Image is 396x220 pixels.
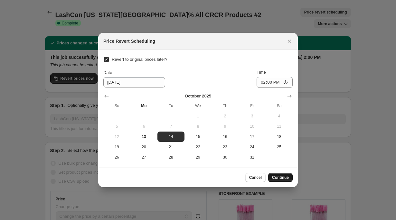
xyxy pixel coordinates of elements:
[187,103,209,108] span: We
[268,173,293,182] button: Continue
[157,152,184,162] button: Tuesday October 28 2025
[241,114,263,119] span: 3
[214,134,236,139] span: 16
[239,132,266,142] button: Friday October 17 2025
[245,173,266,182] button: Cancel
[103,152,130,162] button: Sunday October 26 2025
[241,124,263,129] span: 10
[268,144,290,150] span: 25
[212,101,239,111] th: Thursday
[266,121,293,132] button: Saturday October 11 2025
[160,144,182,150] span: 21
[160,155,182,160] span: 28
[103,77,165,87] input: 10/13/2025
[212,121,239,132] button: Thursday October 9 2025
[214,144,236,150] span: 23
[157,142,184,152] button: Tuesday October 21 2025
[106,103,128,108] span: Su
[241,155,263,160] span: 31
[184,152,212,162] button: Wednesday October 29 2025
[184,142,212,152] button: Wednesday October 22 2025
[103,70,112,75] span: Date
[241,134,263,139] span: 17
[239,111,266,121] button: Friday October 3 2025
[130,101,157,111] th: Monday
[157,101,184,111] th: Tuesday
[160,134,182,139] span: 14
[133,124,155,129] span: 6
[160,124,182,129] span: 7
[272,175,289,180] span: Continue
[184,121,212,132] button: Wednesday October 8 2025
[249,175,262,180] span: Cancel
[239,121,266,132] button: Friday October 10 2025
[241,144,263,150] span: 24
[285,37,294,46] button: Close
[157,132,184,142] button: Tuesday October 14 2025
[133,144,155,150] span: 20
[214,124,236,129] span: 9
[106,155,128,160] span: 26
[266,111,293,121] button: Saturday October 4 2025
[106,144,128,150] span: 19
[133,155,155,160] span: 27
[214,155,236,160] span: 30
[212,111,239,121] button: Thursday October 2 2025
[257,70,266,75] span: Time
[103,101,130,111] th: Sunday
[266,142,293,152] button: Saturday October 25 2025
[266,101,293,111] th: Saturday
[103,142,130,152] button: Sunday October 19 2025
[130,121,157,132] button: Monday October 6 2025
[184,132,212,142] button: Wednesday October 15 2025
[184,111,212,121] button: Wednesday October 1 2025
[285,92,294,101] button: Show next month, November 2025
[130,132,157,142] button: Today Monday October 13 2025
[266,132,293,142] button: Saturday October 18 2025
[187,124,209,129] span: 8
[103,38,155,44] h2: Price Revert Scheduling
[187,155,209,160] span: 29
[187,114,209,119] span: 1
[130,142,157,152] button: Monday October 20 2025
[239,101,266,111] th: Friday
[212,152,239,162] button: Thursday October 30 2025
[214,103,236,108] span: Th
[103,132,130,142] button: Sunday October 12 2025
[112,57,167,62] span: Revert to original prices later?
[157,121,184,132] button: Tuesday October 7 2025
[160,103,182,108] span: Tu
[133,103,155,108] span: Mo
[130,152,157,162] button: Monday October 27 2025
[239,152,266,162] button: Friday October 31 2025
[106,124,128,129] span: 5
[268,124,290,129] span: 11
[184,101,212,111] th: Wednesday
[257,77,293,88] input: 12:00
[212,142,239,152] button: Thursday October 23 2025
[103,121,130,132] button: Sunday October 5 2025
[239,142,266,152] button: Friday October 24 2025
[102,92,111,101] button: Show previous month, September 2025
[212,132,239,142] button: Thursday October 16 2025
[187,144,209,150] span: 22
[106,134,128,139] span: 12
[133,134,155,139] span: 13
[268,114,290,119] span: 4
[187,134,209,139] span: 15
[241,103,263,108] span: Fr
[268,134,290,139] span: 18
[268,103,290,108] span: Sa
[214,114,236,119] span: 2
